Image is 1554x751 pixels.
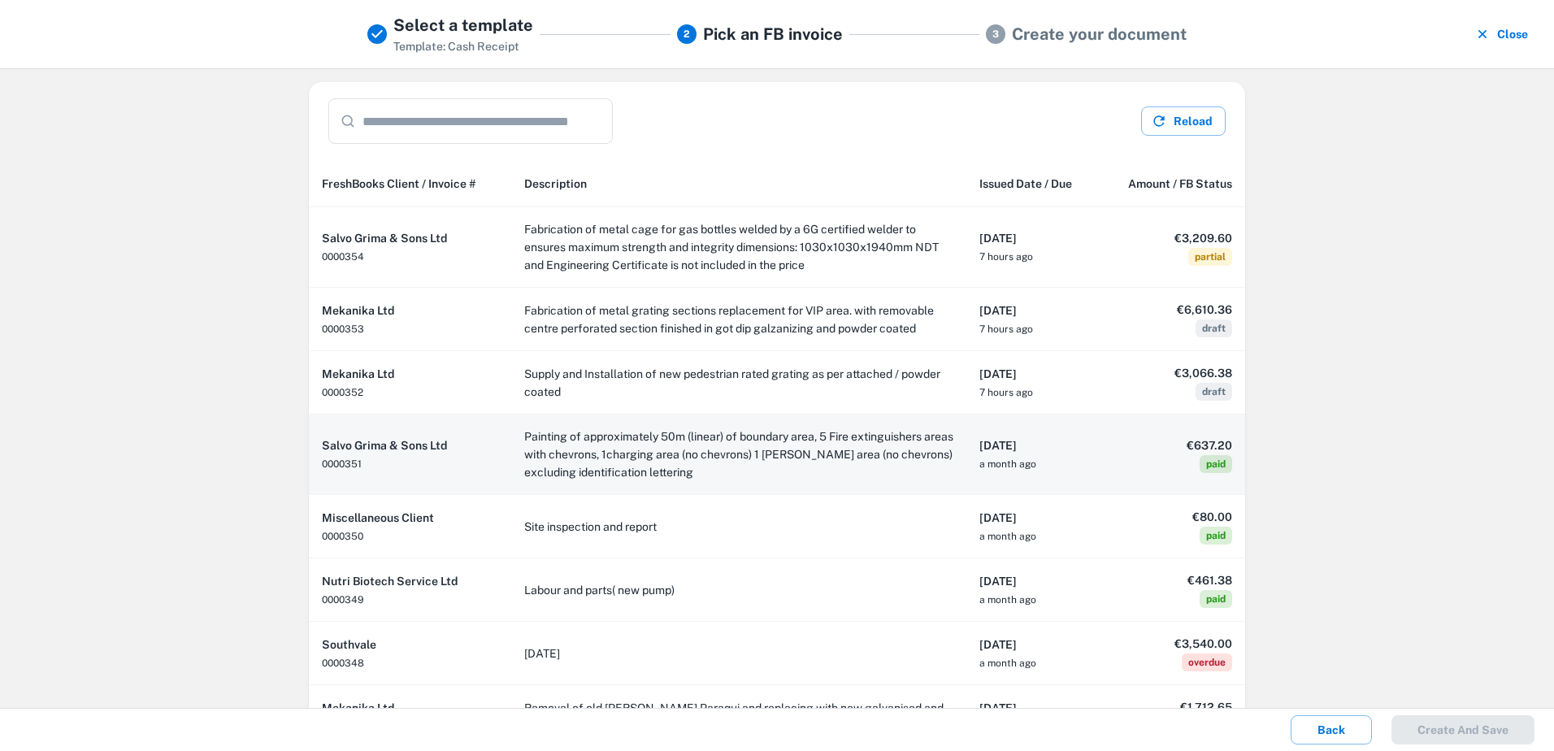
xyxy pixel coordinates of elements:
h6: €637.20 [1113,436,1232,454]
td: Site inspection and report [511,495,966,558]
h6: Miscellaneous Client [322,509,498,527]
h6: [DATE] [979,572,1087,590]
span: 0000349 [322,594,364,606]
h6: €3,066.38 [1113,364,1232,382]
span: 7 hours ago [979,387,1033,398]
span: Template: Cash Receipt [393,40,519,53]
h6: Mekanika Ltd [322,302,498,319]
span: a month ago [979,531,1036,542]
span: draft [1196,383,1232,401]
h6: Mekanika Ltd [322,365,498,383]
span: 0000348 [322,658,364,669]
span: 0000350 [322,531,363,542]
td: Painting of approximately 50m (linear) of boundary area, 5 Fire extinguishers areas with chevrons... [511,415,966,495]
td: Supply and Installation of new pedestrian rated grating as per attached / powder coated [511,351,966,415]
span: a month ago [979,594,1036,606]
button: Close [1471,13,1534,55]
span: Amount / FB Status [1128,174,1232,193]
span: 7 hours ago [979,323,1033,335]
h6: Southvale [322,636,498,653]
h6: Salvo Grima & Sons Ltd [322,229,498,247]
h6: [DATE] [979,365,1087,383]
span: draft [1196,319,1232,337]
span: a month ago [979,658,1036,669]
button: Back [1291,715,1372,744]
span: FreshBooks Client / Invoice # [322,174,476,193]
span: paid [1200,527,1232,545]
h5: Pick an FB invoice [703,22,843,46]
td: Fabrication of metal grating sections replacement for VIP area. with removable centre perforated ... [511,288,966,351]
h6: €3,209.60 [1113,229,1232,247]
h6: €80.00 [1113,508,1232,526]
td: Labour and parts( new pump) [511,558,966,622]
text: 3 [992,28,999,40]
h6: €3,540.00 [1113,635,1232,653]
h6: [DATE] [979,636,1087,653]
span: overdue [1182,653,1232,671]
span: 0000353 [322,323,364,335]
span: 7 hours ago [979,251,1033,263]
h6: Nutri Biotech Service Ltd [322,572,498,590]
h6: [DATE] [979,509,1087,527]
span: Issued Date / Due [979,174,1072,193]
span: partial [1188,248,1232,266]
h6: Salvo Grima & Sons Ltd [322,436,498,454]
td: [DATE] [511,622,966,685]
td: Removal of old [PERSON_NAME] Paraqui and replacing with new galvanised and powder coated paraqui ... [511,685,966,749]
span: paid [1200,590,1232,608]
td: Fabrication of metal cage for gas bottles welded by a 6G certified welder to ensures maximum stre... [511,207,966,288]
span: 0000352 [322,387,363,398]
h6: [DATE] [979,436,1087,454]
button: Reload [1141,106,1226,136]
h6: [DATE] [979,229,1087,247]
text: 2 [684,28,690,40]
h6: Mekanika Ltd [322,699,498,717]
h5: Create your document [1012,22,1187,46]
span: paid [1200,455,1232,473]
span: 0000354 [322,251,364,263]
span: 0000351 [322,458,362,470]
span: a month ago [979,458,1036,470]
span: Description [524,174,587,193]
h6: [DATE] [979,699,1087,717]
h6: [DATE] [979,302,1087,319]
h5: Select a template [393,13,533,37]
h6: €461.38 [1113,571,1232,589]
h6: €6,610.36 [1113,301,1232,319]
h6: €1,712.65 [1113,698,1232,716]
